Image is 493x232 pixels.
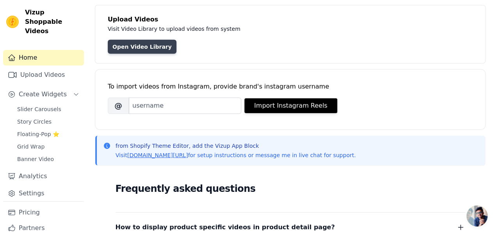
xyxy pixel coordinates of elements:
[6,16,19,28] img: Vizup
[17,143,44,151] span: Grid Wrap
[17,118,52,126] span: Story Circles
[108,24,457,34] p: Visit Video Library to upload videos from system
[12,141,84,152] a: Grid Wrap
[108,15,473,24] h4: Upload Videos
[3,67,84,83] a: Upload Videos
[3,168,84,184] a: Analytics
[466,205,488,227] a: Open chat
[3,205,84,220] a: Pricing
[12,129,84,140] a: Floating-Pop ⭐
[116,151,356,159] p: Visit for setup instructions or message me in live chat for support.
[3,50,84,66] a: Home
[116,181,465,197] h2: Frequently asked questions
[127,152,188,158] a: [DOMAIN_NAME][URL]
[19,90,67,99] span: Create Widgets
[17,155,54,163] span: Banner Video
[3,87,84,102] button: Create Widgets
[108,97,129,114] span: @
[244,98,337,113] button: Import Instagram Reels
[17,105,61,113] span: Slider Carousels
[108,82,473,91] div: To import videos from Instagram, provide brand's instagram username
[17,130,59,138] span: Floating-Pop ⭐
[129,97,241,114] input: username
[108,40,176,54] a: Open Video Library
[12,116,84,127] a: Story Circles
[116,142,356,150] p: from Shopify Theme Editor, add the Vizup App Block
[25,8,81,36] span: Vizup Shoppable Videos
[12,154,84,165] a: Banner Video
[12,104,84,115] a: Slider Carousels
[3,186,84,201] a: Settings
